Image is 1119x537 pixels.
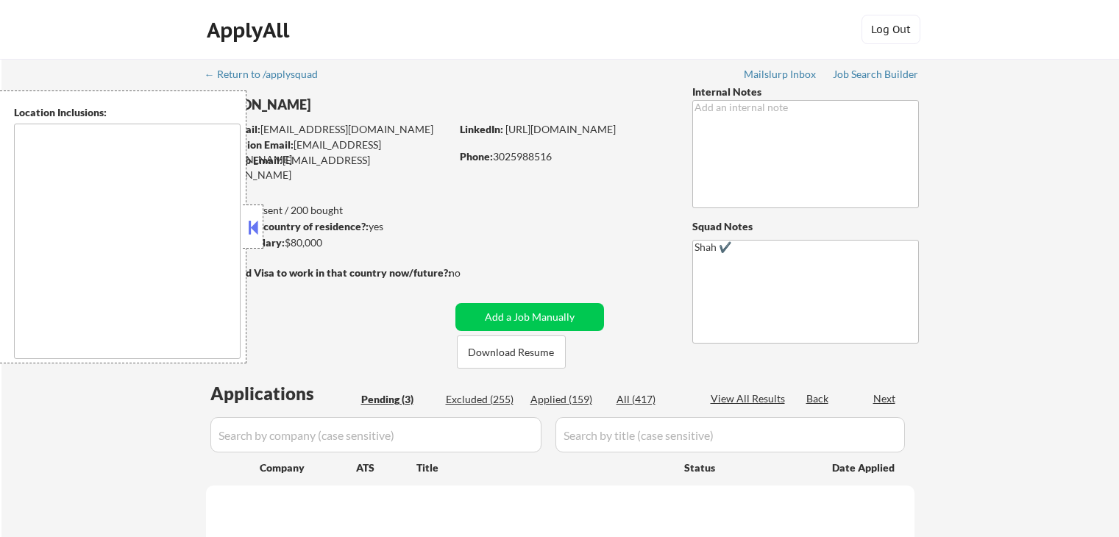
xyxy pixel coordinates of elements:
div: [EMAIL_ADDRESS][DOMAIN_NAME] [207,122,450,137]
button: Download Resume [457,335,566,369]
div: Applied (159) [530,392,604,407]
div: $80,000 [205,235,450,250]
div: Status [684,454,811,480]
div: ATS [356,460,416,475]
input: Search by company (case sensitive) [210,417,541,452]
div: Mailslurp Inbox [744,69,817,79]
div: Date Applied [832,460,897,475]
input: Search by title (case sensitive) [555,417,905,452]
strong: LinkedIn: [460,123,503,135]
strong: Phone: [460,150,493,163]
div: Company [260,460,356,475]
div: [EMAIL_ADDRESS][DOMAIN_NAME] [207,138,450,166]
div: ← Return to /applysquad [205,69,332,79]
div: [PERSON_NAME] [206,96,508,114]
a: Mailslurp Inbox [744,68,817,83]
strong: Will need Visa to work in that country now/future?: [206,266,451,279]
div: 3025988516 [460,149,668,164]
button: Add a Job Manually [455,303,604,331]
div: View All Results [711,391,789,406]
div: Applications [210,385,356,402]
div: Title [416,460,670,475]
div: Internal Notes [692,85,919,99]
div: Excluded (255) [446,392,519,407]
a: ← Return to /applysquad [205,68,332,83]
div: Squad Notes [692,219,919,234]
strong: Can work in country of residence?: [205,220,369,232]
div: Job Search Builder [833,69,919,79]
div: All (417) [617,392,690,407]
div: yes [205,219,446,234]
div: Back [806,391,830,406]
button: Log Out [862,15,920,44]
div: 159 sent / 200 bought [205,203,450,218]
a: [URL][DOMAIN_NAME] [505,123,616,135]
div: Location Inclusions: [14,105,241,120]
div: ApplyAll [207,18,294,43]
div: Next [873,391,897,406]
div: no [449,266,491,280]
div: [EMAIL_ADDRESS][DOMAIN_NAME] [206,153,450,182]
div: Pending (3) [361,392,435,407]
